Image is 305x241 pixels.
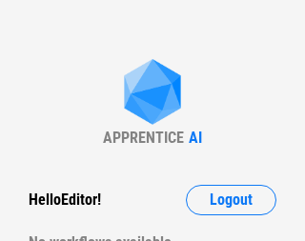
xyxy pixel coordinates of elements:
[189,129,202,147] div: AI
[210,192,253,208] span: Logout
[186,185,276,215] button: Logout
[29,185,101,215] div: Hello Editor !
[114,59,191,129] img: Apprentice AI
[103,129,184,147] div: APPRENTICE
